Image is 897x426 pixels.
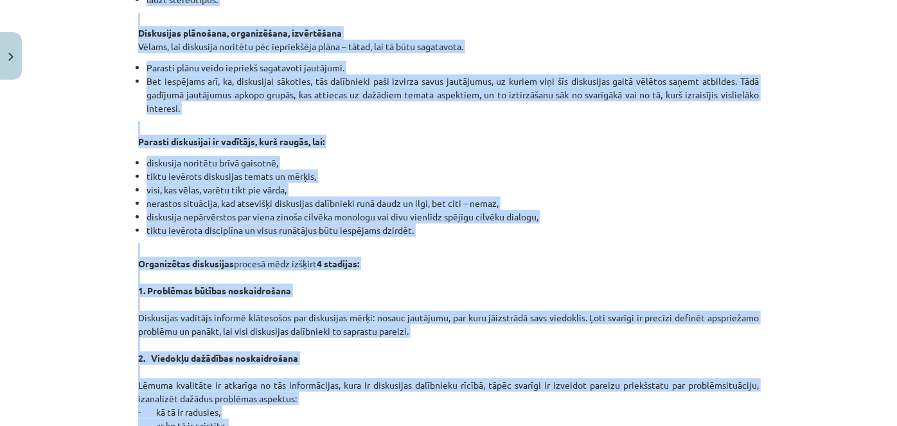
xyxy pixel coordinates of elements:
strong: 2. Viedokļu dažādības noskaidrošana [138,352,298,364]
img: icon-close-lesson-0947bae3869378f0d4975bcd49f059093ad1ed9edebbc8119c70593378902aed.svg [8,53,13,61]
li: tiktu ievērota disciplīna un visus runātājus būtu iespējams dzirdēt. [147,224,759,237]
strong: 4 stadijas: [317,258,359,269]
li: visi, kas vēlas, varētu tikt pie vārda, [147,183,759,197]
li: diskusija noritētu brīvā gaisotnē, [147,156,759,170]
strong: Diskusijas plānošana, organizēšana, izvērtēšana [138,27,342,39]
li: nerastos situācija, kad atsevišķi diskusijas dalībnieki runā daudz un ilgi, bet citi – nemaz, [147,197,759,210]
strong: Parasti diskusijai ir vadītājs, kurš raugās, lai: [138,136,324,147]
li: diskusija nepārvērstos par viena zinoša cilvēka monologu vai divu vienlīdz spējīgu cilvēku dialogu, [147,210,759,224]
p: Vēlams, lai diskusija noritētu pēc iepriekšēja plāna – tātad, lai tā būtu sagatavota. [138,13,759,53]
strong: 1. Problēmas būtības noskaidrošana [138,285,291,296]
li: tiktu ievērots diskusijas temats un mērķis, [147,170,759,183]
li: Bet iespējams arī, ka, diskusijai sākoties, tās dalībnieki paši izvirza savus jautājumus, uz kuri... [147,75,759,115]
strong: Organizētas diskusijas [138,258,234,269]
li: Parasti plānu veido iepriekš sagatavoti jautājumi. [147,61,759,75]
